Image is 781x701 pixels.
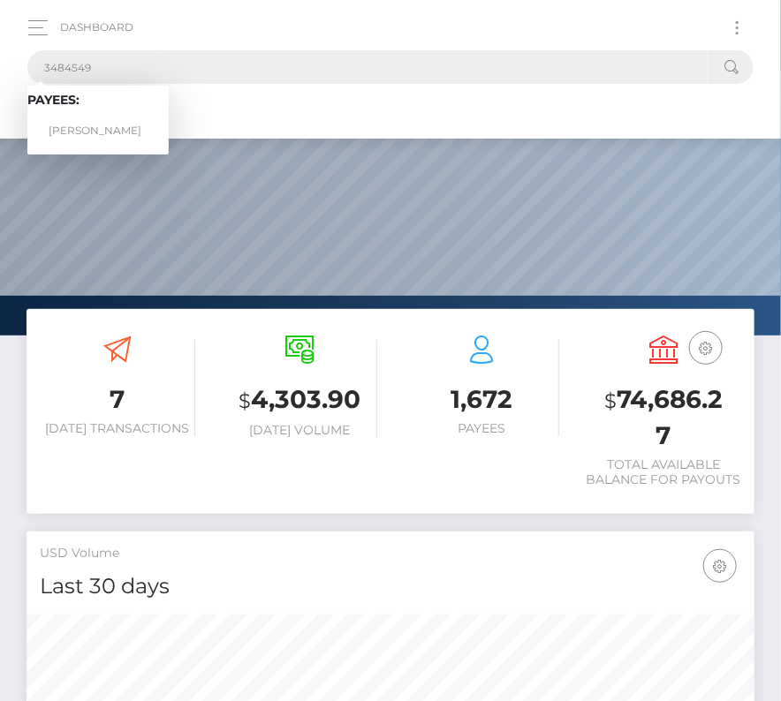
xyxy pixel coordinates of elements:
[27,115,169,147] a: [PERSON_NAME]
[404,382,559,417] h3: 1,672
[27,50,708,84] input: Search...
[721,16,754,40] button: Toggle navigation
[40,382,195,417] h3: 7
[404,421,559,436] h6: Payees
[586,457,741,487] h6: Total Available Balance for Payouts
[222,423,377,438] h6: [DATE] Volume
[40,421,195,436] h6: [DATE] Transactions
[239,388,251,413] small: $
[40,545,741,562] h5: USD Volume
[604,388,617,413] small: $
[40,571,741,602] h4: Last 30 days
[586,382,741,453] h3: 74,686.27
[27,93,169,108] h6: Payees:
[222,382,377,418] h3: 4,303.90
[60,9,133,46] a: Dashboard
